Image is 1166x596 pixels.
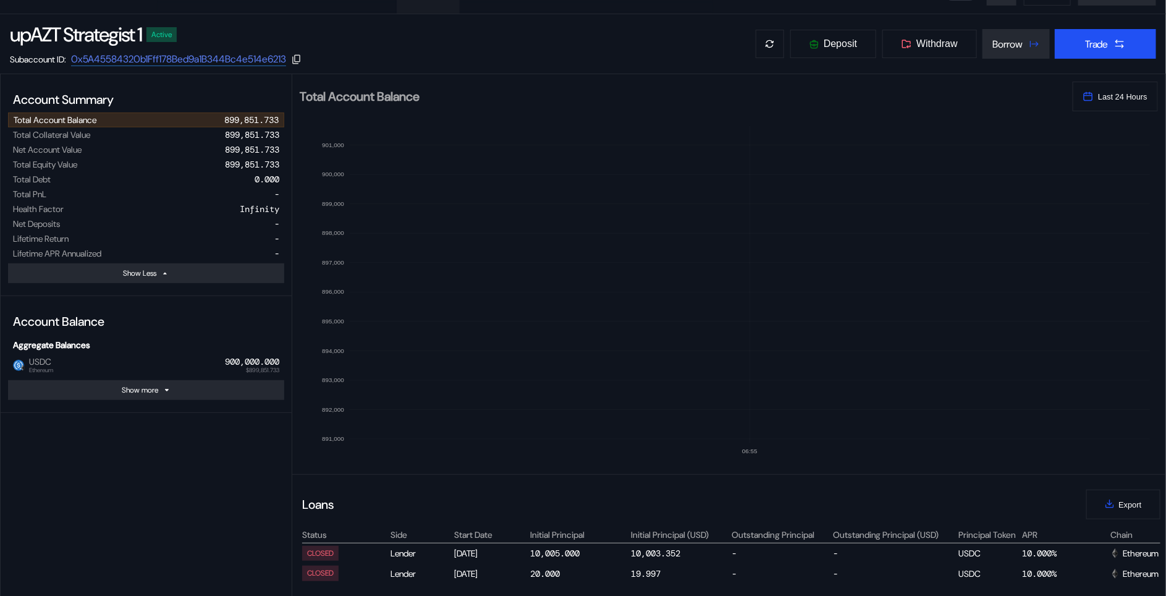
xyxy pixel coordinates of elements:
div: Outstanding Principal (USD) [833,529,957,540]
div: Total Collateral Value [13,129,90,140]
span: Ethereum [29,367,53,373]
div: Side [391,529,452,540]
div: - [833,546,957,561]
div: 10,005.000 [530,548,580,559]
img: svg+xml,%3c [20,365,26,371]
button: Borrow [982,29,1050,59]
div: - [732,546,831,561]
div: Status [302,529,389,540]
div: 899,851.733 [225,159,279,170]
div: APR [1022,529,1109,540]
div: - [833,566,957,581]
img: svg+xml,%3c [1110,548,1120,558]
div: Total Debt [13,174,51,185]
div: - [274,233,279,244]
text: 898,000 [322,230,344,237]
div: 19.997 [632,568,661,579]
div: Total Account Balance [14,114,96,126]
div: - [274,248,279,259]
div: CLOSED [307,549,334,558]
text: 897,000 [322,259,344,266]
div: Initial Principal (USD) [632,529,730,540]
span: Export [1119,500,1142,509]
div: USDC [958,546,1020,561]
div: Health Factor [13,203,64,215]
span: Last 24 Hours [1098,92,1147,101]
div: [DATE] [454,546,528,561]
div: Net Deposits [13,218,60,229]
div: 900,000.000 [225,357,279,367]
span: Deposit [824,38,857,49]
button: Deposit [790,29,877,59]
div: Active [151,30,172,39]
div: - [274,189,279,200]
img: svg+xml,%3c [1110,569,1120,579]
div: 10.000% [1022,566,1109,581]
div: Start Date [454,529,528,540]
text: 892,000 [322,406,344,413]
text: 900,000 [322,171,344,177]
div: Aggregate Balances [8,334,284,355]
div: Lender [391,546,452,561]
span: Withdraw [916,38,958,49]
div: Total Equity Value [13,159,77,170]
text: 894,000 [322,347,344,354]
div: upAZT Strategist 1 [10,22,142,48]
div: Outstanding Principal [732,529,831,540]
div: Lifetime APR Annualized [13,248,101,259]
button: Withdraw [882,29,978,59]
text: 891,000 [322,435,344,442]
div: Initial Principal [530,529,629,540]
div: USDC [958,566,1020,581]
div: CLOSED [307,569,334,577]
text: 901,000 [322,142,344,148]
a: 0x5A45584320b1Fff178Bed9a1B344Bc4e514e6213 [71,53,286,66]
button: Show Less [8,263,284,283]
div: 0.000 [255,174,279,185]
div: Total PnL [13,189,46,200]
div: - [732,566,831,581]
div: Lender [391,566,452,581]
div: Borrow [992,38,1023,51]
div: Show Less [123,268,156,278]
div: 899,851.733 [225,129,279,140]
span: USDC [24,357,53,373]
button: Show more [8,380,284,400]
div: - [274,218,279,229]
div: [DATE] [454,566,528,581]
text: 899,000 [322,200,344,207]
div: 899,851.733 [225,144,279,155]
div: 10.000% [1022,546,1109,561]
h2: Total Account Balance [300,90,1063,103]
div: Trade [1085,38,1109,51]
span: $899,851.733 [246,367,279,373]
img: usdc.png [13,360,24,371]
div: Subaccount ID: [10,54,66,65]
div: Show more [122,385,158,395]
div: Loans [302,496,334,513]
div: Account Balance [8,309,284,334]
div: Ethereum [1110,548,1159,559]
div: 899,851.733 [224,114,279,126]
div: Ethereum [1110,568,1159,579]
text: 895,000 [322,318,344,325]
div: 10,003.352 [632,548,681,559]
text: 06:55 [742,448,758,454]
text: 893,000 [322,377,344,383]
div: Infinity [240,203,279,215]
text: 896,000 [322,289,344,296]
div: Principal Token [958,529,1020,540]
button: Export [1086,490,1160,519]
div: Account Summary [8,87,284,113]
div: 20.000 [530,568,560,579]
div: Net Account Value [13,144,82,155]
button: Trade [1055,29,1156,59]
div: Lifetime Return [13,233,69,244]
button: Last 24 Hours [1073,82,1158,111]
